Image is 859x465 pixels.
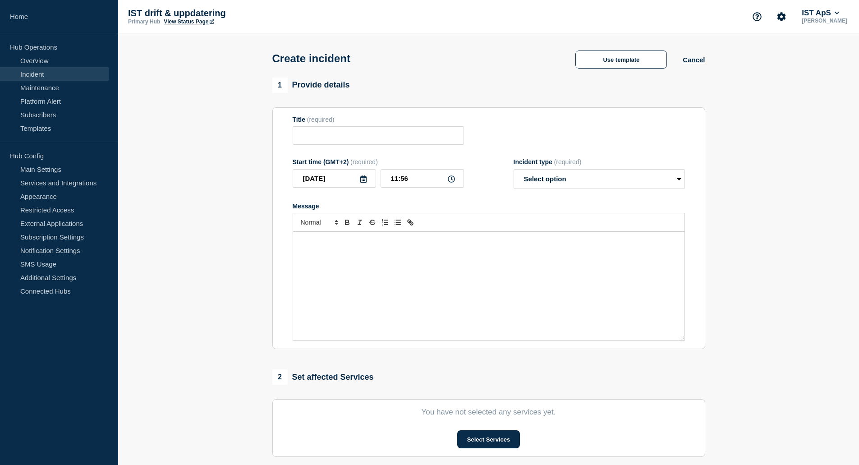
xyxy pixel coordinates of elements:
[391,217,404,228] button: Toggle bulleted list
[293,408,685,417] p: You have not selected any services yet.
[350,158,378,166] span: (required)
[293,116,464,123] div: Title
[164,18,214,25] a: View Status Page
[293,126,464,145] input: Title
[272,78,350,93] div: Provide details
[457,430,520,448] button: Select Services
[128,8,308,18] p: IST drift & uppdatering
[575,51,667,69] button: Use template
[554,158,582,166] span: (required)
[381,169,464,188] input: HH:MM
[293,232,684,340] div: Message
[379,217,391,228] button: Toggle ordered list
[293,169,376,188] input: YYYY-MM-DD
[128,18,160,25] p: Primary Hub
[272,369,288,385] span: 2
[272,52,350,65] h1: Create incident
[293,158,464,166] div: Start time (GMT+2)
[800,18,849,24] p: [PERSON_NAME]
[354,217,366,228] button: Toggle italic text
[404,217,417,228] button: Toggle link
[272,78,288,93] span: 1
[272,369,374,385] div: Set affected Services
[307,116,335,123] span: (required)
[341,217,354,228] button: Toggle bold text
[293,203,685,210] div: Message
[514,169,685,189] select: Incident type
[514,158,685,166] div: Incident type
[366,217,379,228] button: Toggle strikethrough text
[800,9,841,18] button: IST ApS
[748,7,767,26] button: Support
[683,56,705,64] button: Cancel
[772,7,791,26] button: Account settings
[297,217,341,228] span: Font size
